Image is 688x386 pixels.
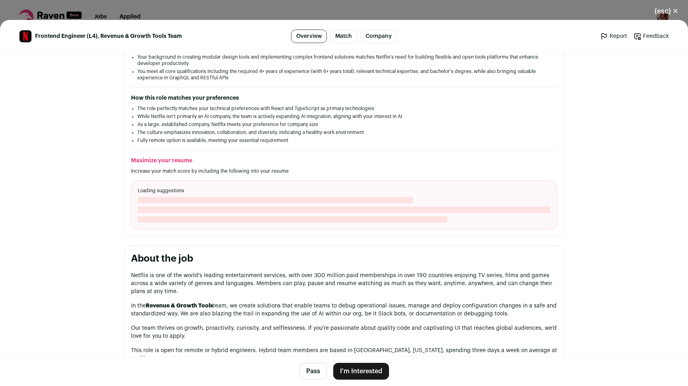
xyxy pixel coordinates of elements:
li: You meet all core qualifications including the required 4+ years of experience (with 6+ years tot... [137,68,551,81]
strong: Revenue & Growth Tools [146,303,213,309]
h2: Maximize your resume [131,157,557,165]
a: Report [600,32,627,40]
p: In the team, we create solutions that enable teams to debug operational issues, manage and deploy... [131,302,557,318]
a: Feedback [633,32,669,40]
p: Our team thrives on growth, proactivity, curiosity, and selflessness. If you're passionate about ... [131,324,557,340]
li: Your background in creating modular design tools and implementing complex frontend solutions matc... [137,54,551,67]
a: Overview [291,30,327,43]
p: Netflix is one of the world's leading entertainment services, with over 300 million paid membersh... [131,272,557,295]
h2: About the job [131,252,557,265]
li: As a large, established company, Netflix meets your preference for company size [137,121,551,128]
div: Loading suggestions [131,181,557,229]
img: eb23c1dfc8dac86b495738472fc6fbfac73343433b5f01efeecd7ed332374756.jpg [20,30,31,42]
li: While Netflix isn't primarily an AI company, the team is actively expanding AI integration, align... [137,113,551,120]
button: I'm Interested [333,363,389,380]
li: The culture emphasizes innovation, collaboration, and diversity, indicating a healthy work enviro... [137,129,551,136]
p: Increase your match score by including the following into your resume [131,168,557,174]
a: Match [330,30,357,43]
li: The role perfectly matches your technical preferences with React and TypeScript as primary techno... [137,105,551,112]
li: Fully remote option is available, meeting your essential requirement [137,137,551,144]
p: This role is open for remote or hybrid engineers. Hybrid team members are based in [GEOGRAPHIC_DA... [131,347,557,362]
h2: How this role matches your preferences [131,94,557,102]
button: Close modal [645,2,688,20]
span: Frontend Engineer (L4), Revenue & Growth Tools Team [35,32,182,40]
button: Pass [299,363,327,380]
a: Company [360,30,397,43]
